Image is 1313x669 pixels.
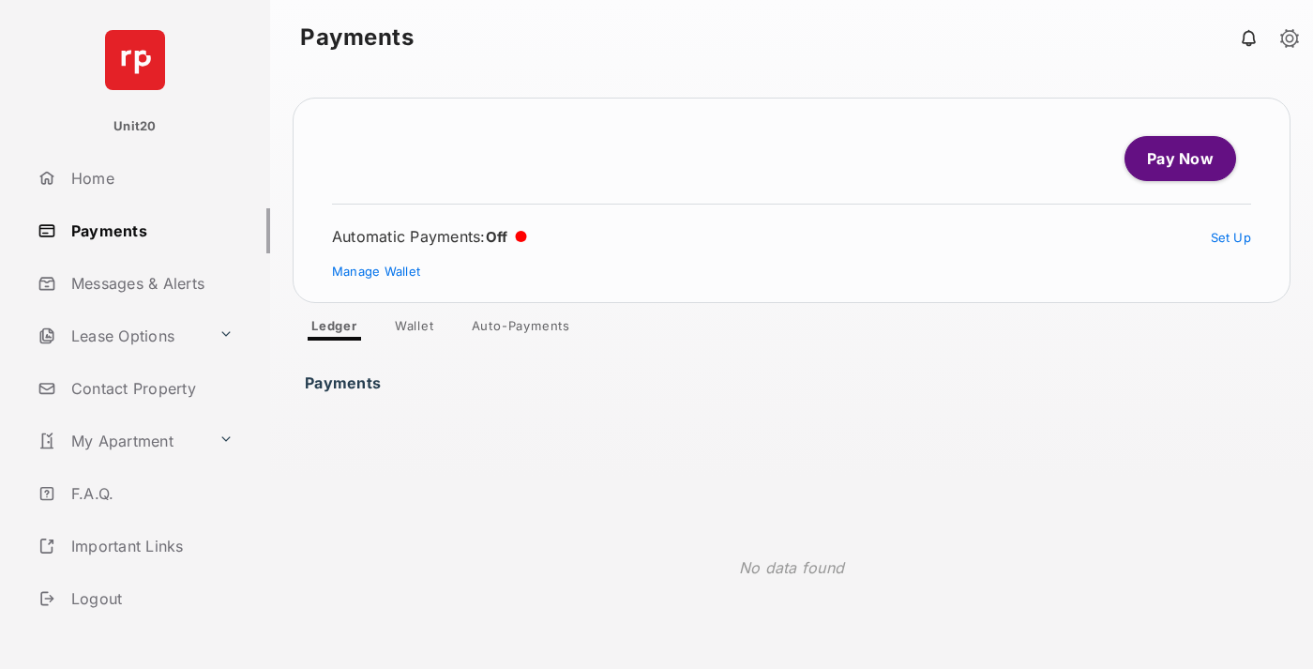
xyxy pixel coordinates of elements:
[30,208,270,253] a: Payments
[105,30,165,90] img: svg+xml;base64,PHN2ZyB4bWxucz0iaHR0cDovL3d3dy53My5vcmcvMjAwMC9zdmciIHdpZHRoPSI2NCIgaGVpZ2h0PSI2NC...
[739,556,844,579] p: No data found
[457,318,585,341] a: Auto-Payments
[380,318,449,341] a: Wallet
[30,418,211,464] a: My Apartment
[30,471,270,516] a: F.A.Q.
[30,576,270,621] a: Logout
[30,524,241,569] a: Important Links
[300,26,414,49] strong: Payments
[296,318,372,341] a: Ledger
[1211,230,1252,245] a: Set Up
[305,374,386,382] h3: Payments
[30,156,270,201] a: Home
[30,313,211,358] a: Lease Options
[332,227,527,246] div: Automatic Payments :
[113,117,157,136] p: Unit20
[30,366,270,411] a: Contact Property
[332,264,420,279] a: Manage Wallet
[30,261,270,306] a: Messages & Alerts
[486,228,508,246] span: Off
